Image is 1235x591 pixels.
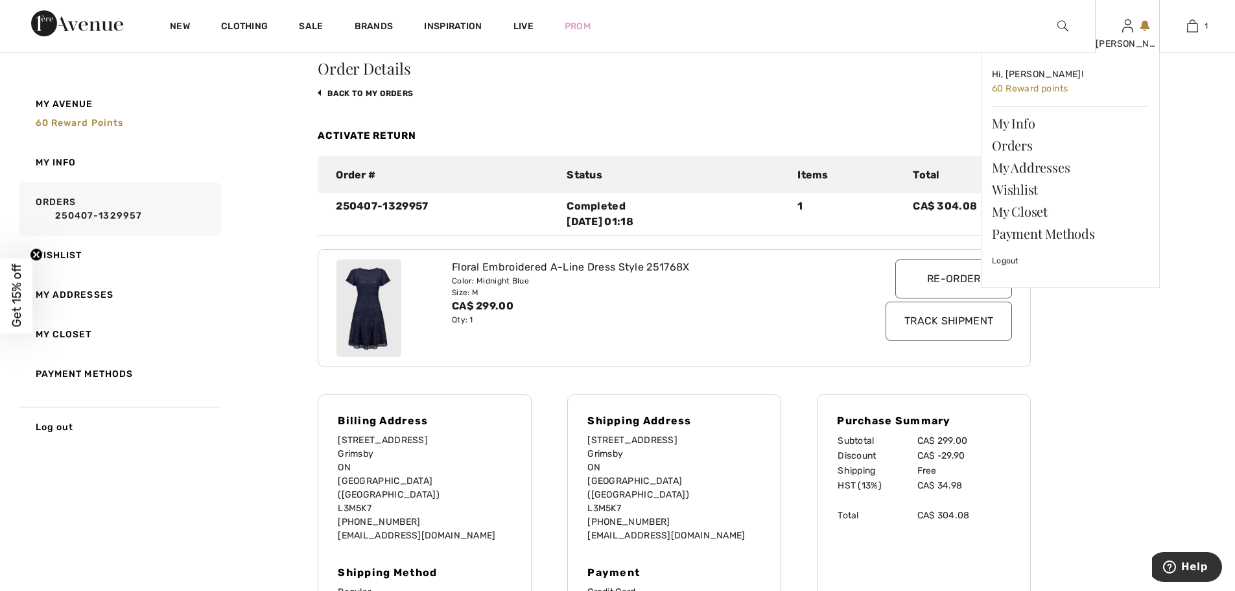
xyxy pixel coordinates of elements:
[587,415,761,427] h4: Shipping Address
[452,314,840,326] div: Qty: 1
[1160,18,1224,34] a: 1
[886,302,1012,341] input: Track Shipment
[17,407,221,447] a: Log out
[221,21,268,34] a: Clothing
[30,248,43,261] button: Close teaser
[452,298,840,314] div: CA$ 299.00
[905,199,1020,230] div: CA$ 304.08
[837,448,916,463] td: Discount
[837,508,916,523] td: Total
[992,245,1149,277] a: Logout
[9,264,24,328] span: Get 15% off
[1057,18,1068,34] img: search the website
[452,275,840,287] div: Color: Midnight Blue
[299,21,323,34] a: Sale
[895,259,1012,298] input: Re-order
[837,415,1011,427] h4: Purchase Summary
[424,21,482,34] span: Inspiration
[318,89,413,98] a: back to My Orders
[328,199,559,230] div: 250407-1329957
[992,134,1149,156] a: Orders
[837,463,916,478] td: Shipping
[31,10,123,36] img: 1ère Avenue
[992,178,1149,200] a: Wishlist
[917,508,1011,523] td: CA$ 304.08
[992,200,1149,223] a: My Closet
[837,478,916,493] td: HST (13%)
[917,448,1011,463] td: CA$ -29.90
[36,117,124,128] span: 60 Reward points
[559,167,790,183] div: Status
[17,275,221,315] a: My Addresses
[17,143,221,182] a: My Info
[452,259,840,275] div: Floral Embroidered A-Line Dress Style 251768X
[1122,18,1133,34] img: My Info
[328,167,559,183] div: Order #
[905,167,1020,183] div: Total
[36,97,93,111] span: My Avenue
[917,478,1011,493] td: CA$ 34.98
[338,566,512,579] h4: Shipping Method
[36,209,217,223] a: 250407-1329957
[992,83,1068,94] span: 60 Reward points
[318,60,1031,76] h3: Order Details
[587,433,761,542] p: [STREET_ADDRESS] Grimsby ON [GEOGRAPHIC_DATA] ([GEOGRAPHIC_DATA]) L3M5K7 [PHONE_NUMBER] [EMAIL_AD...
[992,63,1149,101] a: Hi, [PERSON_NAME]! 60 Reward points
[790,167,905,183] div: Items
[587,566,761,579] h4: Payment
[567,199,782,230] div: Completed [DATE] 01:18
[318,130,416,141] a: Activate Return
[1205,20,1208,32] span: 1
[992,156,1149,178] a: My Addresses
[1122,19,1133,32] a: Sign In
[452,287,840,298] div: Size: M
[336,259,401,357] img: joseph-ribkoff-dresses-jumpsuits-midnight-blue_251768X_1_1af7_search.jpg
[338,415,512,427] h4: Billing Address
[338,433,512,542] p: [STREET_ADDRESS] Grimsby ON [GEOGRAPHIC_DATA] ([GEOGRAPHIC_DATA]) L3M5K7 [PHONE_NUMBER] [EMAIL_AD...
[17,182,221,235] a: Orders
[1152,552,1222,585] iframe: Opens a widget where you can find more information
[17,354,221,394] a: Payment Methods
[513,19,534,33] a: Live
[917,433,1011,448] td: CA$ 299.00
[1187,18,1198,34] img: My Bag
[790,199,905,230] div: 1
[17,315,221,354] a: My Closet
[992,112,1149,134] a: My Info
[17,235,221,275] a: Wishlist
[355,21,394,34] a: Brands
[1096,37,1159,51] div: [PERSON_NAME]
[837,433,916,448] td: Subtotal
[992,223,1149,245] a: Payment Methods
[992,69,1083,80] span: Hi, [PERSON_NAME]!
[170,21,190,34] a: New
[565,19,591,33] a: Prom
[917,463,1011,478] td: Free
